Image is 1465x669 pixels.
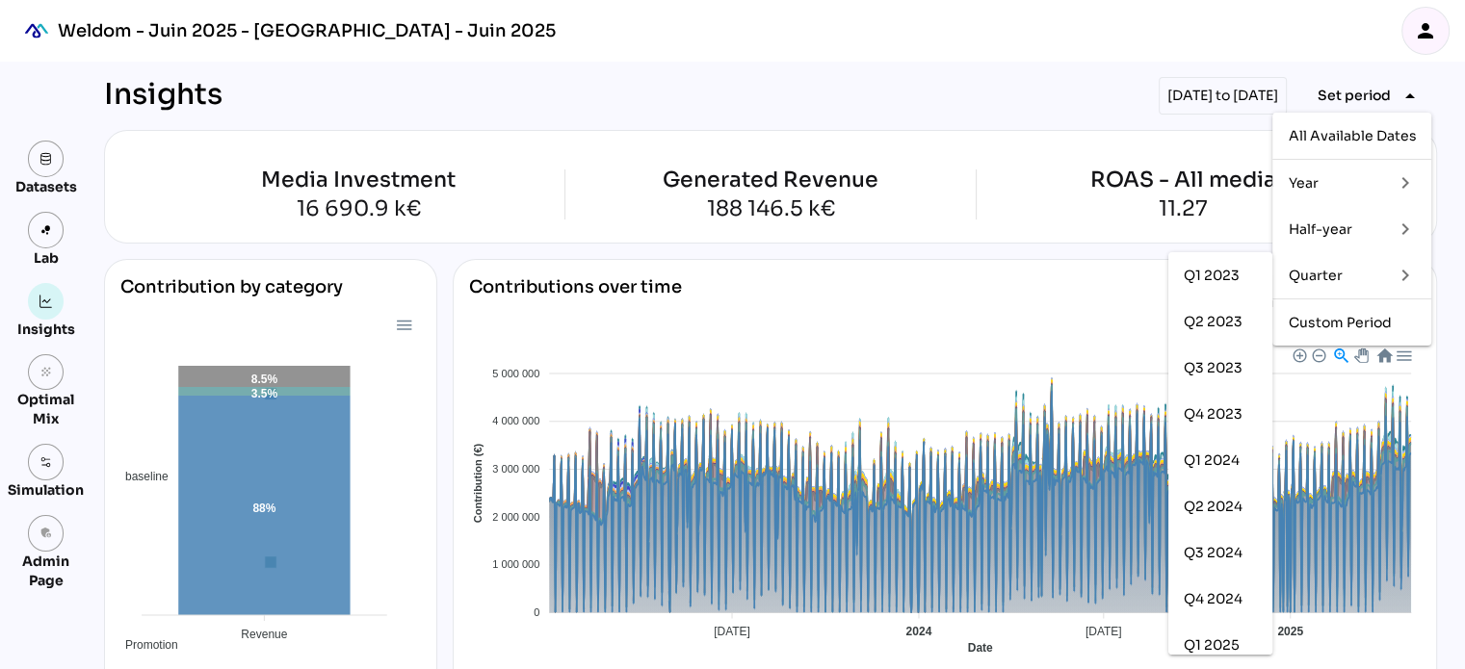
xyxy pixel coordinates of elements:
div: Lab [25,248,67,268]
div: Contribution by category [120,275,421,314]
div: Reset Zoom [1375,347,1392,363]
div: Q2 2024 [1184,499,1257,515]
img: data.svg [39,152,53,166]
div: Zoom In [1292,347,1305,361]
div: Simulation [8,480,84,500]
div: ROAS - All media [1089,169,1275,191]
div: Q4 2023 [1184,406,1257,423]
div: Selection Zoom [1332,347,1348,363]
div: Q2 2023 [1184,314,1257,330]
tspan: 2 000 000 [492,511,539,523]
div: Q1 2024 [1184,452,1257,469]
div: Contributions over time [469,275,682,329]
i: person [1414,19,1437,42]
div: mediaROI [15,10,58,52]
tspan: 2025 [1277,625,1303,638]
tspan: [DATE] [714,625,750,638]
span: Promotion [111,638,178,652]
tspan: 1 000 000 [492,558,539,570]
div: Optimal Mix [8,390,84,428]
text: Contribution (€) [472,443,484,523]
div: 11.27 [1089,198,1275,219]
tspan: 4 000 000 [492,415,539,426]
div: Q3 2023 [1184,360,1257,376]
div: 16 690.9 k€ [153,198,564,219]
span: Set period [1318,84,1391,107]
span: baseline [111,470,169,483]
tspan: [DATE] [1086,625,1122,638]
img: settings.svg [39,455,53,469]
i: keyboard_arrow_right [1393,218,1416,241]
div: Menu [395,316,411,332]
div: [DATE] to [DATE] [1159,77,1287,115]
i: keyboard_arrow_right [1393,171,1416,194]
div: Q4 2024 [1184,591,1257,607]
div: Generated Revenue [663,169,878,191]
div: Weldom - Juin 2025 - [GEOGRAPHIC_DATA] - Juin 2025 [58,19,556,42]
div: Insights [17,320,75,339]
button: Collapse "Set period" [1302,79,1437,114]
div: Admin Page [8,552,84,590]
div: Datasets [15,177,77,196]
div: Menu [1395,347,1411,363]
div: Half-year [1288,221,1377,238]
div: Panning [1354,348,1366,360]
div: Quarter [1288,268,1377,284]
img: lab.svg [39,223,53,237]
tspan: 2024 [905,625,931,638]
i: grain [39,366,53,379]
div: Custom Period [1288,315,1416,331]
i: keyboard_arrow_right [1393,264,1416,287]
div: 188 146.5 k€ [663,198,878,219]
text: Date [968,641,993,655]
tspan: Revenue [241,628,287,641]
i: admin_panel_settings [39,527,53,540]
div: Year [1288,175,1377,192]
img: graph.svg [39,295,53,308]
div: Q1 2025 [1184,637,1257,654]
div: Zoom Out [1311,347,1324,361]
tspan: 0 [534,606,539,618]
div: All Available Dates [1288,128,1416,144]
i: arrow_drop_down [1399,85,1422,108]
div: Insights [104,77,222,115]
tspan: 3 000 000 [492,463,539,475]
div: Media Investment [153,169,564,191]
div: Q3 2024 [1184,545,1257,561]
tspan: 5 000 000 [492,368,539,379]
div: Q1 2023 [1184,268,1257,284]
